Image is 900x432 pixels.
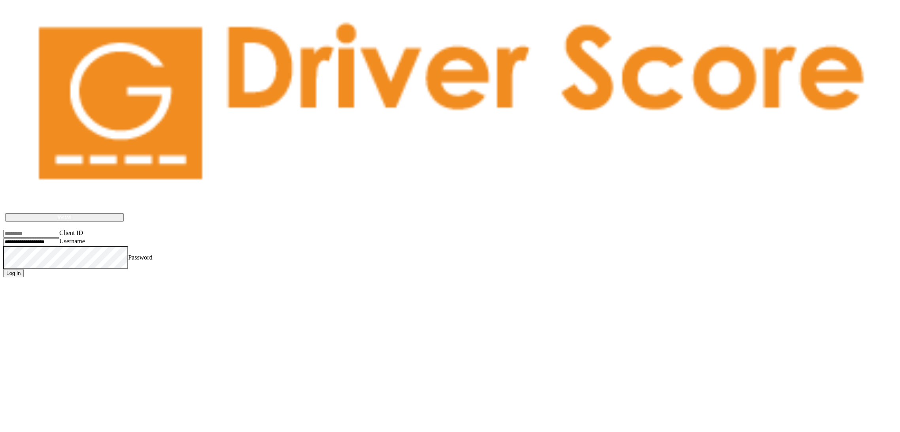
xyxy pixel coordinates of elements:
[5,213,124,222] button: Install
[13,202,887,209] p: Driver Score works best if installed on the device
[59,229,83,236] label: Client ID
[3,269,24,277] button: Log in
[59,238,85,244] label: Username
[128,254,152,261] label: Password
